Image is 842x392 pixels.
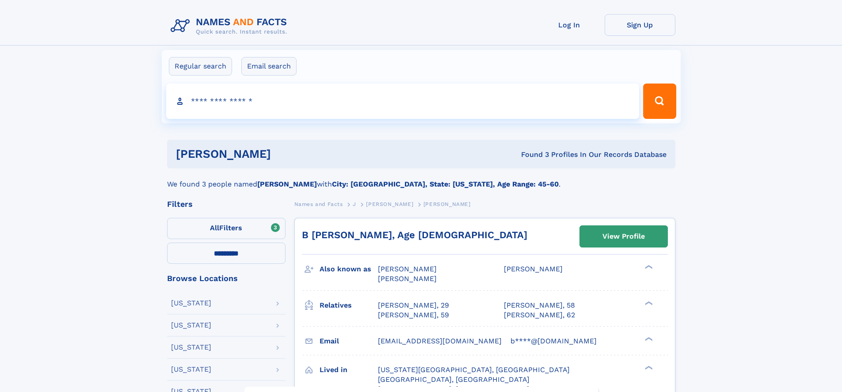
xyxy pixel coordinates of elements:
[423,201,471,207] span: [PERSON_NAME]
[167,218,286,239] label: Filters
[166,84,640,119] input: search input
[320,262,378,277] h3: Also known as
[378,375,530,384] span: [GEOGRAPHIC_DATA], [GEOGRAPHIC_DATA]
[167,168,675,190] div: We found 3 people named with .
[602,226,645,247] div: View Profile
[171,344,211,351] div: [US_STATE]
[320,334,378,349] h3: Email
[171,366,211,373] div: [US_STATE]
[378,310,449,320] a: [PERSON_NAME], 59
[353,201,356,207] span: J
[171,300,211,307] div: [US_STATE]
[257,180,317,188] b: [PERSON_NAME]
[643,300,653,306] div: ❯
[378,265,437,273] span: [PERSON_NAME]
[534,14,605,36] a: Log In
[294,198,343,209] a: Names and Facts
[169,57,232,76] label: Regular search
[167,200,286,208] div: Filters
[643,264,653,270] div: ❯
[210,224,219,232] span: All
[241,57,297,76] label: Email search
[320,298,378,313] h3: Relatives
[504,310,575,320] a: [PERSON_NAME], 62
[580,226,667,247] a: View Profile
[176,148,396,160] h1: [PERSON_NAME]
[504,265,563,273] span: [PERSON_NAME]
[378,274,437,283] span: [PERSON_NAME]
[378,365,570,374] span: [US_STATE][GEOGRAPHIC_DATA], [GEOGRAPHIC_DATA]
[302,229,527,240] a: B [PERSON_NAME], Age [DEMOGRAPHIC_DATA]
[605,14,675,36] a: Sign Up
[353,198,356,209] a: J
[504,301,575,310] a: [PERSON_NAME], 58
[643,84,676,119] button: Search Button
[332,180,559,188] b: City: [GEOGRAPHIC_DATA], State: [US_STATE], Age Range: 45-60
[378,301,449,310] a: [PERSON_NAME], 29
[396,150,667,160] div: Found 3 Profiles In Our Records Database
[171,322,211,329] div: [US_STATE]
[320,362,378,377] h3: Lived in
[167,14,294,38] img: Logo Names and Facts
[378,337,502,345] span: [EMAIL_ADDRESS][DOMAIN_NAME]
[643,365,653,370] div: ❯
[167,274,286,282] div: Browse Locations
[366,198,413,209] a: [PERSON_NAME]
[643,336,653,342] div: ❯
[366,201,413,207] span: [PERSON_NAME]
